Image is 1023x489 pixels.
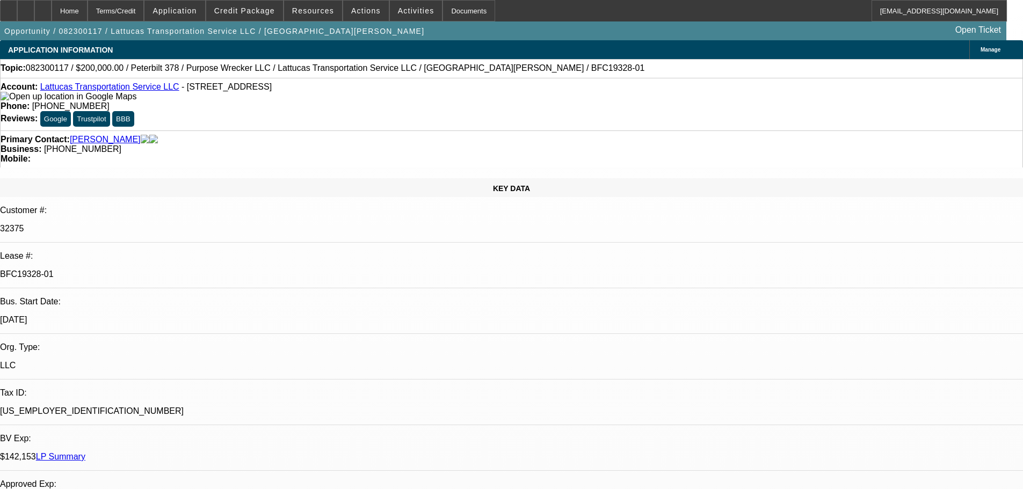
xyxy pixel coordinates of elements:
a: View Google Maps [1,92,136,101]
span: Actions [351,6,381,15]
span: Resources [292,6,334,15]
a: LP Summary [36,452,85,461]
strong: Phone: [1,101,30,111]
a: Open Ticket [951,21,1005,39]
strong: Topic: [1,63,26,73]
span: APPLICATION INFORMATION [8,46,113,54]
button: Activities [390,1,442,21]
span: KEY DATA [493,184,530,193]
span: Opportunity / 082300117 / Lattucas Transportation Service LLC / [GEOGRAPHIC_DATA][PERSON_NAME] [4,27,424,35]
button: Resources [284,1,342,21]
span: 082300117 / $200,000.00 / Peterbilt 378 / Purpose Wrecker LLC / Lattucas Transportation Service L... [26,63,645,73]
a: Lattucas Transportation Service LLC [40,82,179,91]
button: Actions [343,1,389,21]
button: BBB [112,111,134,127]
button: Trustpilot [73,111,110,127]
img: Open up location in Google Maps [1,92,136,101]
img: facebook-icon.png [141,135,149,144]
a: [PERSON_NAME] [70,135,141,144]
button: Application [144,1,205,21]
span: [PHONE_NUMBER] [32,101,110,111]
button: Google [40,111,71,127]
button: Credit Package [206,1,283,21]
span: [PHONE_NUMBER] [44,144,121,154]
span: Application [153,6,197,15]
span: Activities [398,6,434,15]
img: linkedin-icon.png [149,135,158,144]
strong: Account: [1,82,38,91]
span: Manage [981,47,1000,53]
strong: Reviews: [1,114,38,123]
strong: Primary Contact: [1,135,70,144]
strong: Business: [1,144,41,154]
span: - [STREET_ADDRESS] [182,82,272,91]
strong: Mobile: [1,154,31,163]
span: Credit Package [214,6,275,15]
